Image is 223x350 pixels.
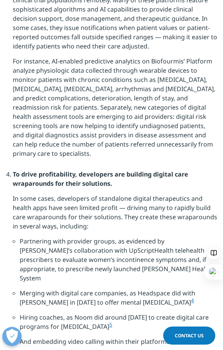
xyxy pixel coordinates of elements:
li: Partnering with provider groups, as evidenced by [PERSON_NAME]’s collaboration with UpScriptHealt... [20,237,217,288]
li: Hiring coaches, as Noom did around [DATE] to create digital care programs for [MEDICAL_DATA] [20,313,217,337]
a: 4 [191,297,194,304]
a: Contact Us [163,327,215,345]
p: For instance, AI-enabled predictive analytics on Biofourmis’ Platform analyze physiologic data co... [13,57,217,164]
strong: To drive profitability, developers are building digital care wraparounds for their solutions. [13,170,188,188]
p: In some cases, developers of standalone digital therapeutics and health apps have seen limited pr... [13,194,217,237]
button: 優先設定センターを開く [2,327,22,346]
li: Merging with digital care companies, as Headspace did with [PERSON_NAME] in [DATE] to offer menta... [20,288,217,313]
a: 5 [109,321,112,328]
span: Contact Us [175,332,204,339]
